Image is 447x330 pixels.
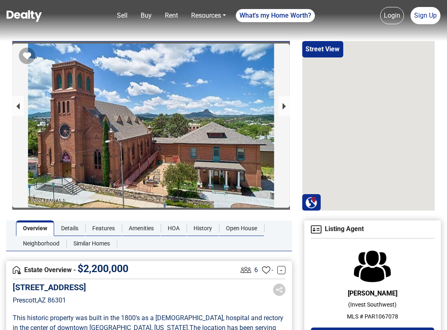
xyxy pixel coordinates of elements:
[254,265,258,275] span: 6
[278,96,290,116] button: next slide / item
[187,220,219,236] a: History
[137,7,155,24] a: Buy
[188,7,229,24] a: Resources
[311,300,434,309] p: ( Invest Southwest )
[236,9,315,22] a: What's my Home Worth?
[85,220,122,236] a: Features
[380,7,404,24] a: Login
[239,263,253,277] img: Listing View
[311,289,434,297] h6: [PERSON_NAME]
[354,250,391,283] img: Agent
[311,312,434,321] p: MLS # PAR1067078
[12,96,24,116] button: previous slide / item
[122,220,161,236] a: Amenities
[161,220,187,236] a: HOA
[66,236,117,251] a: Similar Homes
[302,41,343,57] button: Street View
[305,196,317,209] img: Search Homes at Dealty
[162,7,181,24] a: Rent
[262,266,270,274] img: Favourites
[7,10,42,22] img: Dealty - Buy, Sell & Rent Homes
[54,220,85,236] a: Details
[311,225,322,234] img: Agent
[114,7,131,24] a: Sell
[16,236,66,251] a: Neighborhood
[311,225,434,234] h4: Listing Agent
[411,7,440,24] a: Sign Up
[277,266,285,274] a: -
[271,265,273,275] span: -
[219,220,264,236] a: Open House
[16,220,54,236] a: Overview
